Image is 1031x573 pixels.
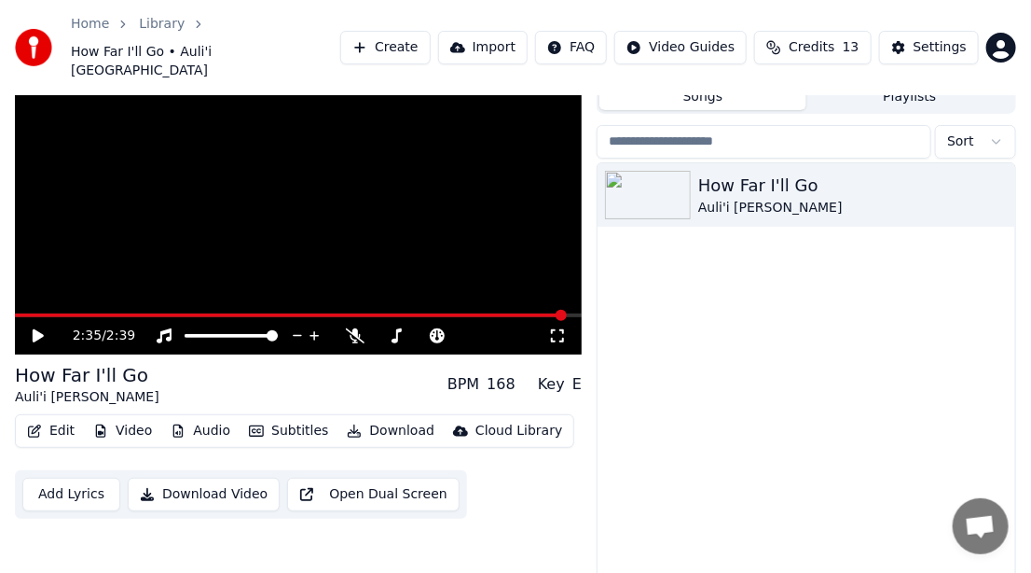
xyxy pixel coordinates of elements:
span: Credits [789,38,834,57]
div: Settings [914,38,967,57]
span: 2:35 [73,327,102,345]
button: Video Guides [614,31,747,64]
button: Credits13 [754,31,871,64]
div: / [73,327,117,345]
nav: breadcrumb [71,15,340,80]
a: Home [71,15,109,34]
button: Songs [599,83,806,110]
div: Cloud Library [475,422,562,440]
button: Import [438,31,528,64]
button: Add Lyrics [22,478,120,511]
div: Key [538,373,565,396]
div: 168 [487,373,515,396]
div: Auli'i [PERSON_NAME] [15,388,159,407]
button: Edit [20,418,82,444]
div: E [572,373,582,396]
a: Library [139,15,185,34]
button: Playlists [806,83,1013,110]
img: youka [15,29,52,66]
a: Open chat [953,498,1009,554]
button: FAQ [535,31,607,64]
button: Open Dual Screen [287,478,460,511]
div: How Far I'll Go [15,362,159,388]
button: Subtitles [241,418,336,444]
button: Create [340,31,431,64]
button: Download [339,418,442,444]
button: Settings [879,31,979,64]
span: Sort [947,133,974,151]
button: Audio [163,418,238,444]
div: Auli'i [PERSON_NAME] [698,199,1008,217]
button: Download Video [128,478,280,511]
div: BPM [447,373,479,396]
span: How Far I'll Go • Auli'i [GEOGRAPHIC_DATA] [71,43,340,80]
div: How Far I'll Go [698,173,1008,199]
button: Video [86,418,159,444]
span: 2:39 [106,327,135,345]
span: 13 [843,38,859,57]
